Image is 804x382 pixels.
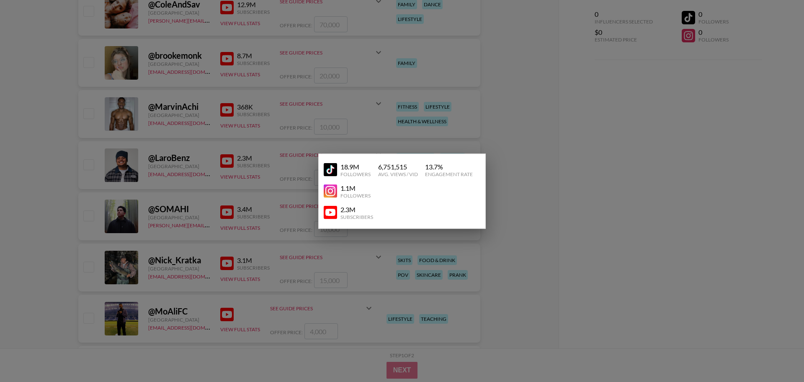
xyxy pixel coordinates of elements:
div: Followers [340,192,371,198]
img: YouTube [324,206,337,219]
div: 18.9M [340,162,371,171]
div: Subscribers [340,213,373,220]
iframe: Drift Widget Chat Controller [762,340,794,372]
div: 1.1M [340,184,371,192]
div: 2.3M [340,205,373,213]
img: YouTube [324,163,337,177]
div: 13.7 % [425,162,473,171]
img: YouTube [324,185,337,198]
div: Avg. Views / Vid [378,171,418,177]
div: Engagement Rate [425,171,473,177]
div: 6,751,515 [378,162,418,171]
div: Followers [340,171,371,177]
